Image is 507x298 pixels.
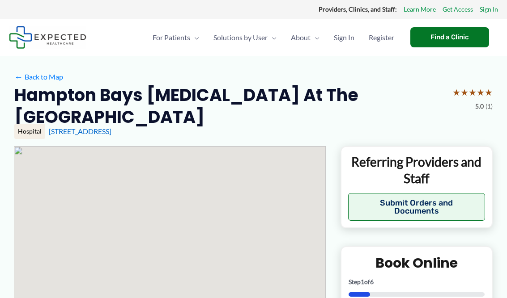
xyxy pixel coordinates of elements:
a: Register [362,22,401,53]
span: About [291,22,311,53]
p: Referring Providers and Staff [348,154,485,186]
a: For PatientsMenu Toggle [145,22,206,53]
p: Step of [349,279,485,285]
span: ★ [460,84,469,101]
strong: Providers, Clinics, and Staff: [319,5,397,13]
a: AboutMenu Toggle [284,22,327,53]
nav: Primary Site Navigation [145,22,401,53]
span: 5.0 [475,101,484,112]
span: (1) [486,101,493,112]
img: Expected Healthcare Logo - side, dark font, small [9,26,86,49]
span: Sign In [334,22,354,53]
a: [STREET_ADDRESS] [49,127,111,135]
span: For Patients [153,22,190,53]
a: Learn More [404,4,436,15]
span: 6 [370,278,374,285]
h2: Book Online [349,254,485,272]
span: ★ [477,84,485,101]
span: ★ [469,84,477,101]
span: Register [369,22,394,53]
a: Get Access [443,4,473,15]
span: Menu Toggle [190,22,199,53]
span: ★ [452,84,460,101]
span: Menu Toggle [268,22,277,53]
button: Submit Orders and Documents [348,193,485,221]
a: Sign In [480,4,498,15]
a: ←Back to Map [14,70,63,84]
h2: Hampton Bays [MEDICAL_DATA] at the [GEOGRAPHIC_DATA] [14,84,445,128]
span: 1 [361,278,364,285]
span: Solutions by User [213,22,268,53]
span: ★ [485,84,493,101]
a: Sign In [327,22,362,53]
span: Menu Toggle [311,22,320,53]
a: Solutions by UserMenu Toggle [206,22,284,53]
div: Hospital [14,124,45,139]
span: ← [14,72,23,81]
a: Find a Clinic [410,27,489,47]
